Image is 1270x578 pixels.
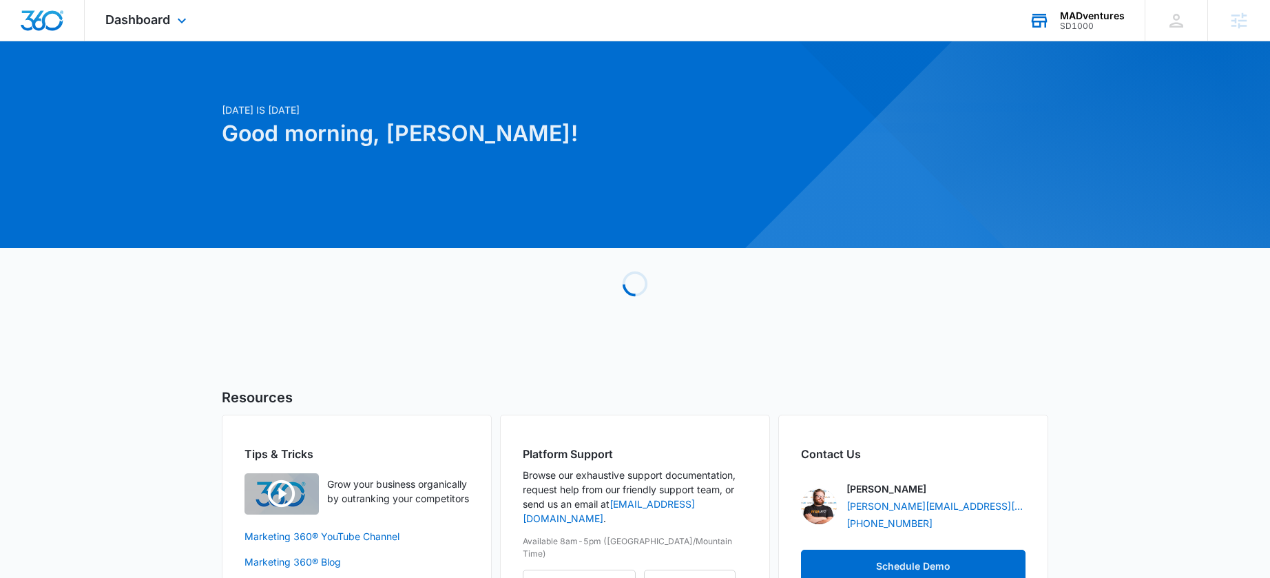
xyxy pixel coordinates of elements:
[523,468,747,526] p: Browse our exhaustive support documentation, request help from our friendly support team, or send...
[244,446,469,462] h2: Tips & Tricks
[523,446,747,462] h2: Platform Support
[244,529,469,544] a: Marketing 360® YouTube Channel
[1060,10,1125,21] div: account name
[222,387,1048,408] h5: Resources
[327,477,469,506] p: Grow your business organically by outranking your competitors
[801,446,1026,462] h2: Contact Us
[801,488,837,524] img: Tyler Peterson
[105,12,170,27] span: Dashboard
[222,103,767,117] p: [DATE] is [DATE]
[846,516,933,530] a: [PHONE_NUMBER]
[846,499,1026,513] a: [PERSON_NAME][EMAIL_ADDRESS][PERSON_NAME][DOMAIN_NAME]
[846,482,926,496] p: [PERSON_NAME]
[523,535,747,560] p: Available 8am-5pm ([GEOGRAPHIC_DATA]/Mountain Time)
[222,117,767,150] h1: Good morning, [PERSON_NAME]!
[244,555,469,569] a: Marketing 360® Blog
[1060,21,1125,31] div: account id
[244,473,319,515] img: Quick Overview Video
